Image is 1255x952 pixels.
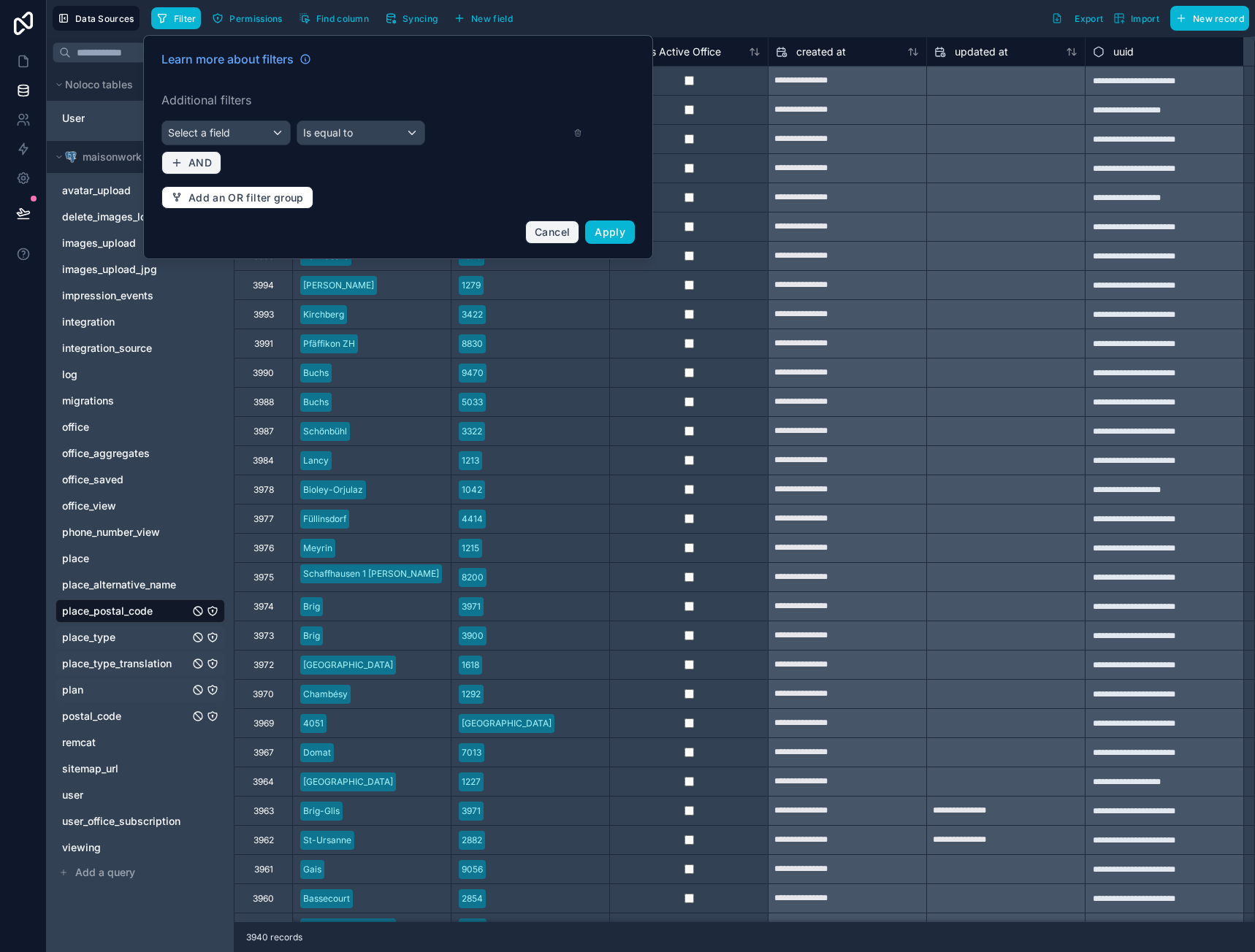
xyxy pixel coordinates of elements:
[303,542,332,555] div: Meyrin
[462,629,484,642] div: 3900
[462,717,552,730] div: [GEOGRAPHIC_DATA]
[253,922,274,934] div: 3959
[253,688,274,700] div: 3970
[253,542,274,554] div: 3976
[62,577,189,592] a: place_alternative_name
[303,921,393,934] div: [GEOGRAPHIC_DATA]
[1193,13,1244,24] span: New record
[253,426,274,437] div: 3987
[303,775,393,788] div: [GEOGRAPHIC_DATA]
[62,341,189,356] a: integration_source
[62,111,175,126] a: User
[462,454,479,467] div: 1213
[56,179,225,202] div: avatar_upload
[62,761,118,776] span: sitemap_url
[1170,6,1249,31] button: New record
[254,864,273,875] div: 3961
[471,13,513,24] span: New field
[253,484,274,496] div: 3978
[380,7,443,29] button: Syncing
[303,629,320,642] div: Brig
[303,805,340,818] div: Brig-Glis
[56,783,225,807] div: user
[462,805,481,818] div: 3971
[62,814,189,829] a: user_office_subscription
[56,573,225,596] div: place_alternative_name
[462,600,481,613] div: 3971
[56,442,225,465] div: office_aggregates
[62,630,115,645] span: place_type
[62,472,123,487] span: office_saved
[303,600,320,613] div: Brig
[462,308,483,321] div: 3422
[253,718,274,729] div: 3969
[462,834,482,847] div: 2882
[62,525,189,540] a: phone_number_view
[595,226,625,238] span: Apply
[56,258,225,281] div: images_upload_jpg
[462,279,481,292] div: 1279
[62,735,189,750] a: remcat
[253,776,274,788] div: 3964
[1075,13,1103,24] span: Export
[62,236,189,250] a: images_upload
[188,156,212,169] span: AND
[303,454,329,467] div: Lancy
[56,468,225,491] div: office_saved
[56,363,225,386] div: log
[161,120,291,145] button: Select a field
[303,659,393,672] div: [GEOGRAPHIC_DATA]
[462,863,483,876] div: 9056
[174,13,197,24] span: Filter
[207,7,293,29] a: Permissions
[56,810,225,833] div: user_office_subscription
[303,567,439,580] div: Schaffhausen 1 [PERSON_NAME]
[56,284,225,307] div: impression_events
[462,337,483,350] div: 8830
[168,126,230,139] span: Select a field
[229,13,282,24] span: Permissions
[62,604,153,618] span: place_postal_code
[56,107,225,130] div: User
[253,893,274,905] div: 3960
[62,499,116,513] span: office_view
[62,630,189,645] a: place_type
[188,191,304,204] span: Add an OR filter group
[303,513,346,526] div: Füllinsdorf
[253,601,274,613] div: 3974
[254,338,273,350] div: 3991
[303,746,331,759] div: Domat
[462,366,484,380] div: 9470
[303,863,321,876] div: Gais
[535,226,570,238] span: Cancel
[62,472,189,487] a: office_saved
[62,210,189,224] a: delete_images_log
[62,183,189,198] a: avatar_upload
[246,932,302,943] span: 3940 records
[75,865,135,880] span: Add a query
[462,921,484,934] div: 4502
[62,420,89,434] span: office
[462,396,483,409] div: 5033
[1131,13,1159,24] span: Import
[56,862,225,883] button: Add a query
[1046,6,1108,31] button: Export
[462,483,482,496] div: 1042
[253,396,274,408] div: 3988
[56,205,225,229] div: delete_images_log
[1164,6,1249,31] a: New record
[56,521,225,544] div: phone_number_view
[62,236,136,250] span: images_upload
[56,757,225,780] div: sitemap_url
[303,834,351,847] div: St-Ursanne
[62,551,189,566] a: place
[253,805,274,817] div: 3963
[253,834,274,846] div: 3962
[253,280,274,291] div: 3994
[75,13,134,24] span: Data Sources
[62,551,89,566] span: place
[303,337,355,350] div: Pfäffikon ZH
[253,630,274,642] div: 3973
[56,599,225,623] div: place_postal_code
[56,547,225,570] div: place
